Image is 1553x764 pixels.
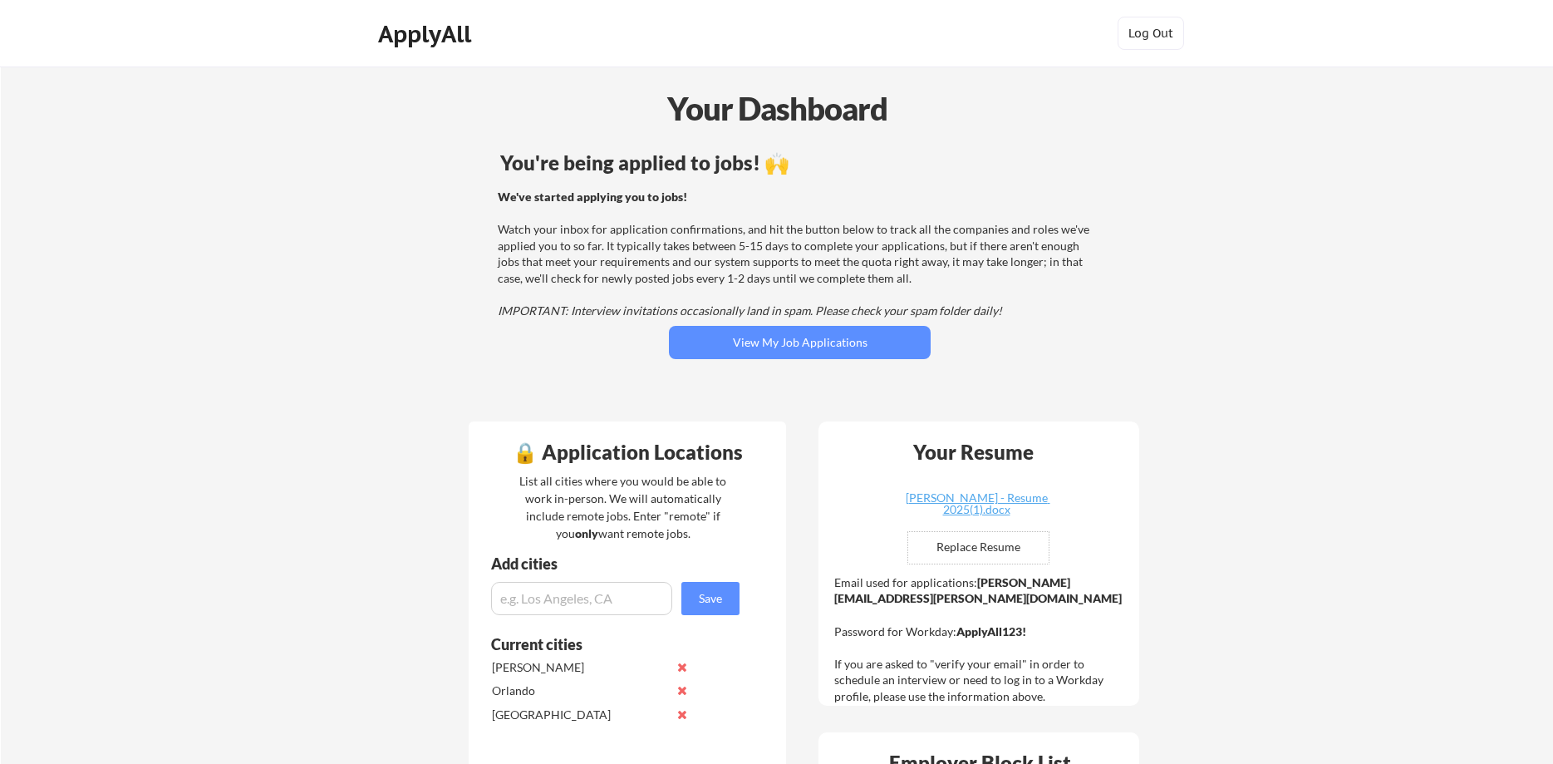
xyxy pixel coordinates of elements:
div: Orlando [492,683,667,699]
div: Your Resume [891,442,1055,462]
a: [PERSON_NAME] - Resume 2025(1).docx [877,492,1075,518]
div: 🔒 Application Locations [473,442,782,462]
strong: We've started applying you to jobs! [498,190,687,204]
div: List all cities where you would be able to work in-person. We will automatically include remote j... [509,472,737,542]
input: e.g. Los Angeles, CA [491,582,672,615]
div: Current cities [491,637,721,652]
div: You're being applied to jobs! 🙌 [500,153,1099,173]
strong: [PERSON_NAME][EMAIL_ADDRESS][PERSON_NAME][DOMAIN_NAME] [834,575,1122,606]
div: [GEOGRAPHIC_DATA] [492,707,667,723]
div: [PERSON_NAME] [492,659,667,676]
div: Watch your inbox for application confirmations, and hit the button below to track all the compani... [498,189,1097,319]
div: Your Dashboard [2,85,1553,132]
button: View My Job Applications [669,326,931,359]
em: IMPORTANT: Interview invitations occasionally land in spam. Please check your spam folder daily! [498,303,1002,318]
strong: ApplyAll123! [956,624,1026,638]
strong: only [575,526,598,540]
button: Log Out [1118,17,1184,50]
div: [PERSON_NAME] - Resume 2025(1).docx [877,492,1075,515]
div: ApplyAll [378,20,476,48]
button: Save [681,582,740,615]
div: Add cities [491,556,744,571]
div: Email used for applications: Password for Workday: If you are asked to "verify your email" in ord... [834,574,1128,705]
